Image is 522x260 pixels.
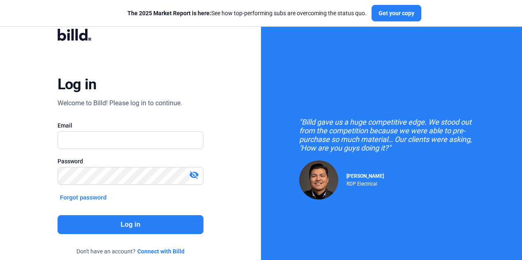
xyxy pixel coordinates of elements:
[127,10,211,16] span: The 2025 Market Report is here:
[299,160,338,200] img: Raul Pacheco
[58,215,204,234] button: Log in
[58,98,182,108] div: Welcome to Billd! Please log in to continue.
[127,9,367,17] div: See how top-performing subs are overcoming the status quo.
[346,179,384,187] div: RDP Electrical
[299,118,484,152] div: "Billd gave us a huge competitive edge. We stood out from the competition because we were able to...
[372,5,421,21] button: Get your copy
[58,75,97,93] div: Log in
[58,193,109,202] button: Forgot password
[346,173,384,179] span: [PERSON_NAME]
[58,157,204,165] div: Password
[58,121,204,130] div: Email
[189,170,199,180] mat-icon: visibility_off
[137,247,185,255] a: Connect with Billd
[58,247,204,255] div: Don't have an account?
